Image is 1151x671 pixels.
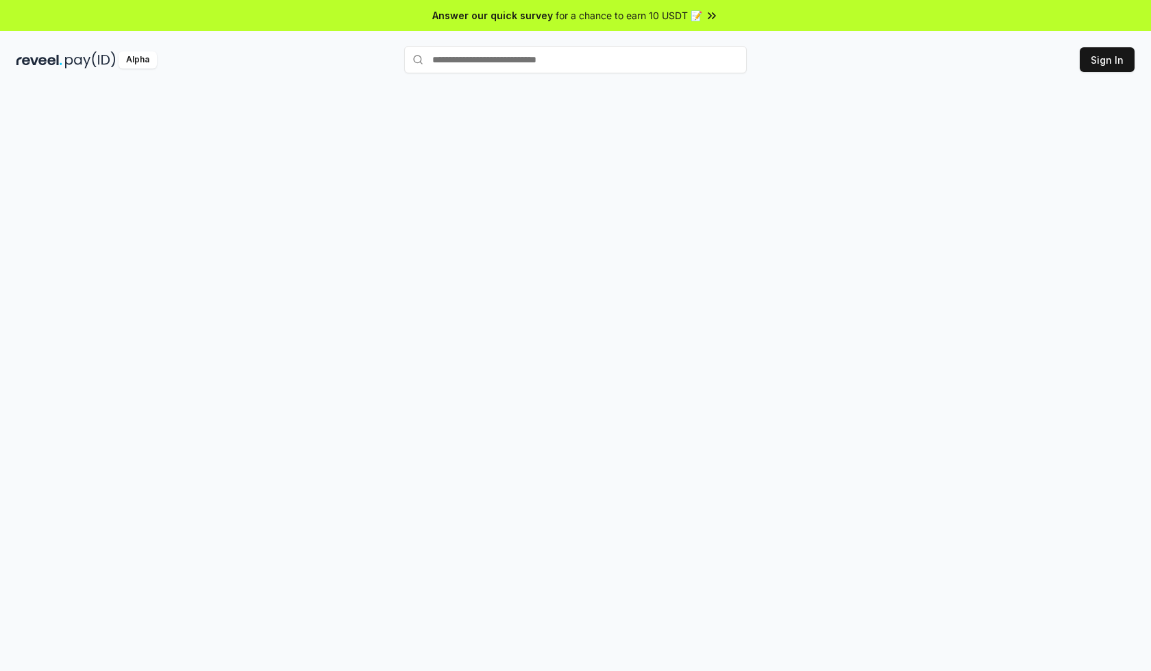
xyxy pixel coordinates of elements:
[1080,47,1135,72] button: Sign In
[432,8,553,23] span: Answer our quick survey
[119,51,157,69] div: Alpha
[16,51,62,69] img: reveel_dark
[556,8,702,23] span: for a chance to earn 10 USDT 📝
[65,51,116,69] img: pay_id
